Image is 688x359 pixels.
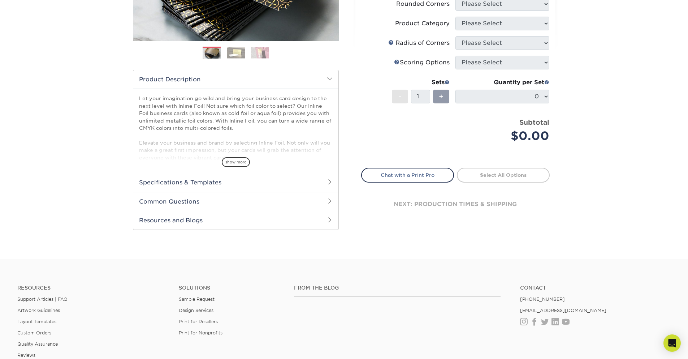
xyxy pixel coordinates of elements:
[179,285,283,291] h4: Solutions
[133,173,338,192] h2: Specifications & Templates
[361,168,454,182] a: Chat with a Print Pro
[519,118,549,126] strong: Subtotal
[17,308,60,313] a: Artwork Guidelines
[179,308,213,313] a: Design Services
[227,47,245,58] img: Business Cards 02
[439,91,443,102] span: +
[455,78,549,87] div: Quantity per Set
[17,296,68,302] a: Support Articles | FAQ
[17,285,168,291] h4: Resources
[179,319,218,324] a: Print for Resellers
[457,168,550,182] a: Select All Options
[398,91,402,102] span: -
[222,157,250,167] span: show more
[388,39,450,47] div: Radius of Corners
[395,19,450,28] div: Product Category
[17,330,51,336] a: Custom Orders
[394,58,450,67] div: Scoring Options
[133,192,338,211] h2: Common Questions
[461,127,549,145] div: $0.00
[139,95,333,242] p: Let your imagination go wild and bring your business card design to the next level with Inline Fo...
[133,211,338,230] h2: Resources and Blogs
[133,70,338,89] h2: Product Description
[520,296,565,302] a: [PHONE_NUMBER]
[2,337,61,356] iframe: Google Customer Reviews
[179,296,215,302] a: Sample Request
[203,44,221,62] img: Business Cards 01
[520,308,606,313] a: [EMAIL_ADDRESS][DOMAIN_NAME]
[361,183,550,226] div: next: production times & shipping
[520,285,671,291] a: Contact
[17,319,56,324] a: Layout Templates
[294,285,501,291] h4: From the Blog
[663,334,681,352] div: Open Intercom Messenger
[251,47,269,58] img: Business Cards 03
[392,78,450,87] div: Sets
[179,330,222,336] a: Print for Nonprofits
